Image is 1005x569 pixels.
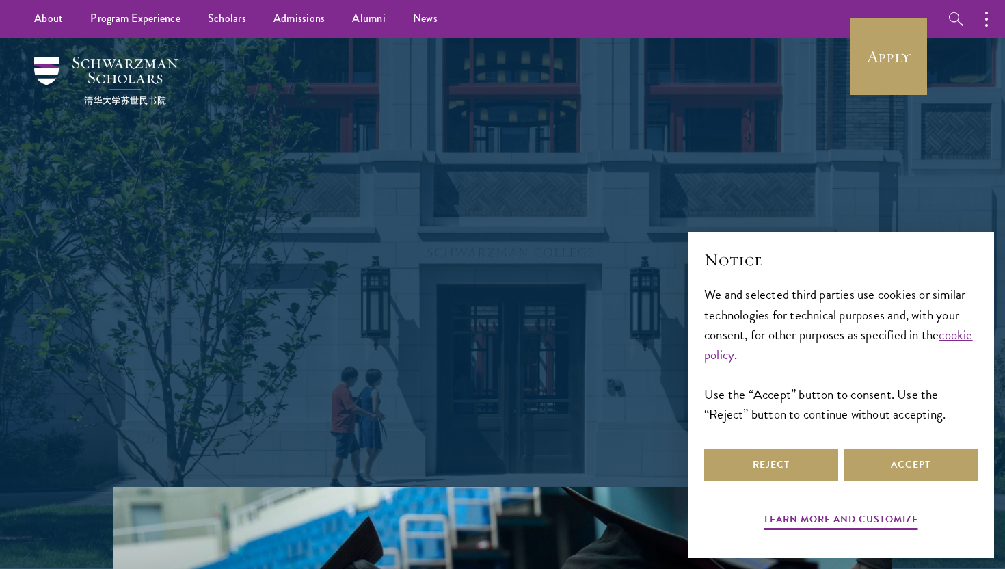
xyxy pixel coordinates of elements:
[34,57,178,105] img: Schwarzman Scholars
[850,18,927,95] a: Apply
[704,248,978,272] h2: Notice
[704,449,838,481] button: Reject
[844,449,978,481] button: Accept
[704,284,978,423] div: We and selected third parties use cookies or similar technologies for technical purposes and, wit...
[764,511,918,532] button: Learn more and customize
[704,325,973,365] a: cookie policy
